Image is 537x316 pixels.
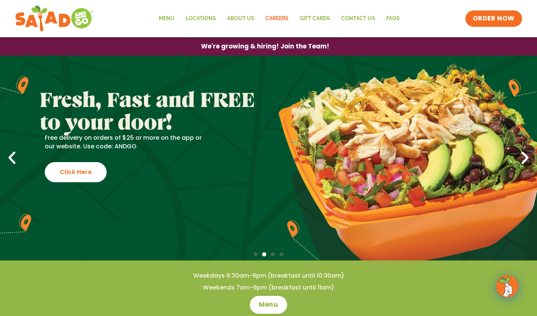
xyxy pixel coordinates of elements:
[497,276,518,297] img: wpChatIcon
[4,150,20,166] div: Previous slide
[45,162,107,182] div: Click Here
[190,38,340,55] a: We're growing & hiring! Join the Team!
[15,284,522,292] h4: Weekends 7am-9pm (breakfast until 11am)
[201,43,329,50] span: We're growing & hiring! Join the Team!
[294,10,336,27] a: GIFT CARDS
[517,150,533,166] div: Next slide
[15,272,522,280] h4: Weekdays 6:30am-9pm (breakfast until 10:30am)
[473,14,515,23] span: ORDER NOW
[336,10,381,27] a: Contact Us
[465,10,522,27] a: ORDER NOW
[45,134,207,151] p: Free delivery on orders of $25 or more on the app or our website. Use code: ANDGO
[180,10,222,27] a: Locations
[262,252,266,256] span: Go to slide 2
[250,296,287,314] a: Menu
[260,10,294,27] a: Careers
[271,252,275,256] span: Go to slide 3
[381,10,405,27] a: FAQs
[153,10,180,27] a: Menu
[15,4,94,34] img: new-SAG-logo-768×292
[254,252,258,256] span: Go to slide 1
[279,252,283,256] span: Go to slide 4
[153,10,405,27] nav: Menu
[259,300,278,309] span: Menu
[222,10,260,27] a: About Us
